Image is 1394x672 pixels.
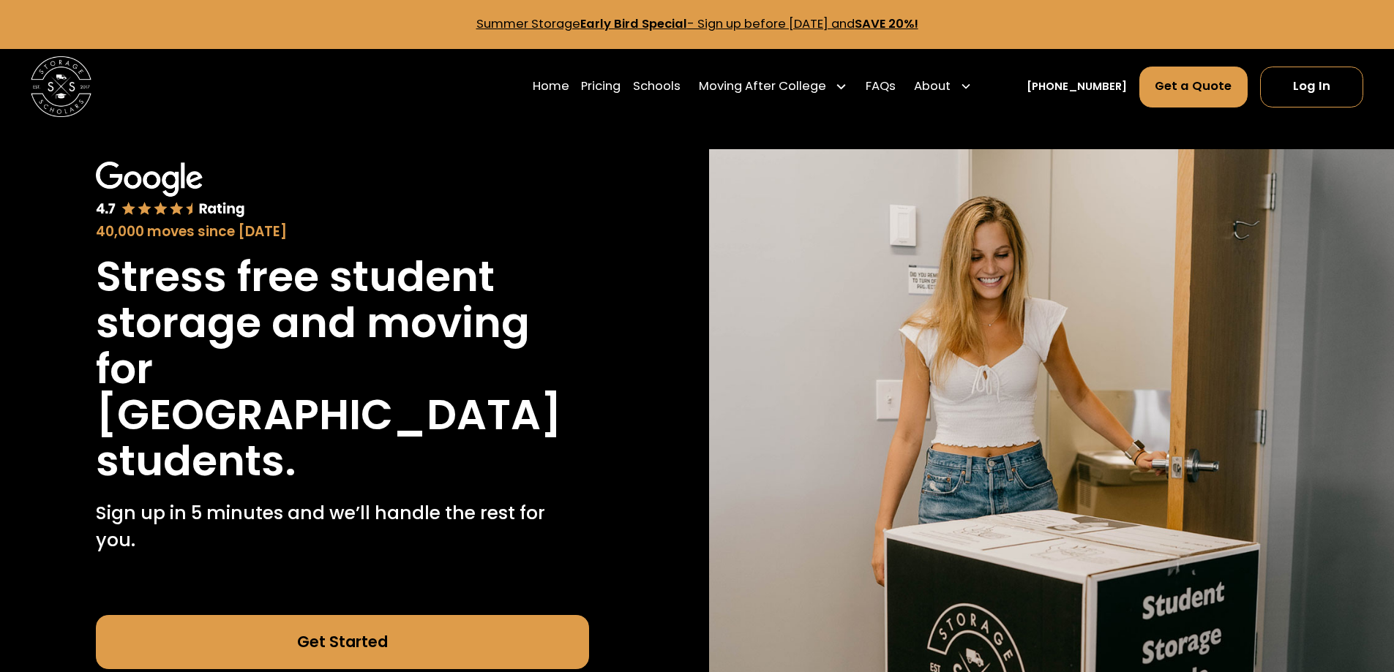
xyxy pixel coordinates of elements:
[1027,79,1127,95] a: [PHONE_NUMBER]
[96,162,245,219] img: Google 4.7 star rating
[1139,67,1248,107] a: Get a Quote
[693,65,854,107] div: Moving After College
[31,56,91,117] img: Storage Scholars main logo
[699,78,826,96] div: Moving After College
[533,65,569,107] a: Home
[96,438,296,484] h1: students.
[633,65,681,107] a: Schools
[96,615,589,670] a: Get Started
[581,65,621,107] a: Pricing
[1260,67,1363,107] a: Log In
[476,15,918,32] a: Summer StorageEarly Bird Special- Sign up before [DATE] andSAVE 20%!
[914,78,951,96] div: About
[866,65,896,107] a: FAQs
[855,15,918,32] strong: SAVE 20%!
[580,15,687,32] strong: Early Bird Special
[96,254,589,392] h1: Stress free student storage and moving for
[96,392,562,438] h1: [GEOGRAPHIC_DATA]
[908,65,978,107] div: About
[96,499,589,554] p: Sign up in 5 minutes and we’ll handle the rest for you.
[96,222,589,242] div: 40,000 moves since [DATE]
